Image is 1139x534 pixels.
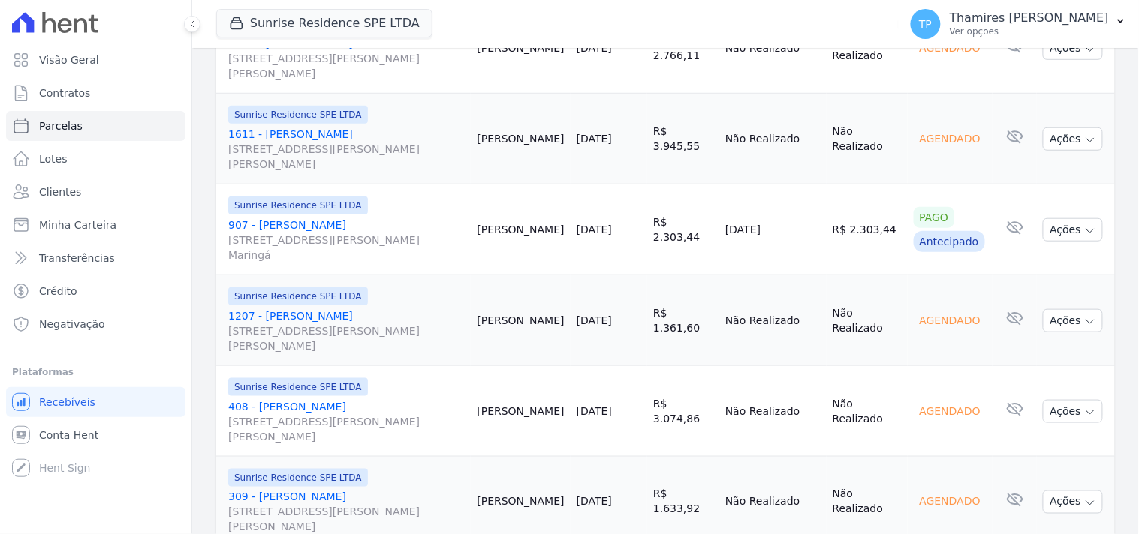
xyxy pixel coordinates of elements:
[6,243,185,273] a: Transferências
[647,184,719,275] td: R$ 2.303,44
[719,184,827,275] td: [DATE]
[6,78,185,108] a: Contratos
[914,37,987,58] div: Agendado
[577,223,612,235] a: [DATE]
[228,308,465,353] a: 1207 - [PERSON_NAME][STREET_ADDRESS][PERSON_NAME][PERSON_NAME]
[228,127,465,172] a: 1611 - [PERSON_NAME][STREET_ADDRESS][PERSON_NAME][PERSON_NAME]
[914,400,987,421] div: Agendado
[950,10,1109,25] p: Thamires [PERSON_NAME]
[228,51,465,81] span: [STREET_ADDRESS][PERSON_NAME][PERSON_NAME]
[577,133,612,145] a: [DATE]
[719,275,827,366] td: Não Realizado
[719,366,827,457] td: Não Realizado
[919,19,932,29] span: TP
[471,184,570,275] td: [PERSON_NAME]
[6,309,185,339] a: Negativação
[39,217,116,232] span: Minha Carteira
[471,366,570,457] td: [PERSON_NAME]
[39,394,95,409] span: Recebíveis
[6,177,185,207] a: Clientes
[6,387,185,417] a: Recebíveis
[827,275,908,366] td: Não Realizado
[1043,37,1103,60] button: Ações
[914,491,987,512] div: Agendado
[1043,309,1103,332] button: Ações
[216,9,432,37] button: Sunrise Residence SPE LTDA
[1043,127,1103,151] button: Ações
[950,25,1109,37] p: Ver opções
[39,427,98,442] span: Conta Hent
[577,314,612,326] a: [DATE]
[647,366,719,457] td: R$ 3.074,86
[827,184,908,275] td: R$ 2.303,44
[228,232,465,262] span: [STREET_ADDRESS][PERSON_NAME] Maringá
[647,94,719,184] td: R$ 3.945,55
[1043,490,1103,514] button: Ações
[647,275,719,366] td: R$ 1.361,60
[6,144,185,174] a: Lotes
[228,36,465,81] a: 1609 - [PERSON_NAME][STREET_ADDRESS][PERSON_NAME][PERSON_NAME]
[39,52,99,67] span: Visão Geral
[471,275,570,366] td: [PERSON_NAME]
[228,378,368,396] span: Sunrise Residence SPE LTDA
[6,210,185,240] a: Minha Carteira
[12,363,179,381] div: Plataformas
[228,399,465,444] a: 408 - [PERSON_NAME][STREET_ADDRESS][PERSON_NAME][PERSON_NAME]
[827,94,908,184] td: Não Realizado
[899,3,1139,45] button: TP Thamires [PERSON_NAME] Ver opções
[39,316,105,331] span: Negativação
[39,250,115,265] span: Transferências
[914,231,985,252] div: Antecipado
[228,323,465,353] span: [STREET_ADDRESS][PERSON_NAME][PERSON_NAME]
[228,469,368,487] span: Sunrise Residence SPE LTDA
[914,128,987,149] div: Agendado
[1043,400,1103,423] button: Ações
[39,184,81,199] span: Clientes
[577,496,612,508] a: [DATE]
[228,287,368,305] span: Sunrise Residence SPE LTDA
[719,94,827,184] td: Não Realizado
[6,276,185,306] a: Crédito
[39,283,77,298] span: Crédito
[6,45,185,75] a: Visão Geral
[827,366,908,457] td: Não Realizado
[228,414,465,444] span: [STREET_ADDRESS][PERSON_NAME][PERSON_NAME]
[228,196,368,214] span: Sunrise Residence SPE LTDA
[39,151,68,166] span: Lotes
[6,111,185,141] a: Parcelas
[471,94,570,184] td: [PERSON_NAME]
[39,85,90,100] span: Contratos
[577,405,612,417] a: [DATE]
[6,420,185,450] a: Conta Hent
[228,142,465,172] span: [STREET_ADDRESS][PERSON_NAME][PERSON_NAME]
[39,118,83,133] span: Parcelas
[228,106,368,124] span: Sunrise Residence SPE LTDA
[914,207,955,228] div: Pago
[914,310,987,331] div: Agendado
[1043,218,1103,241] button: Ações
[228,217,465,262] a: 907 - [PERSON_NAME][STREET_ADDRESS][PERSON_NAME] Maringá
